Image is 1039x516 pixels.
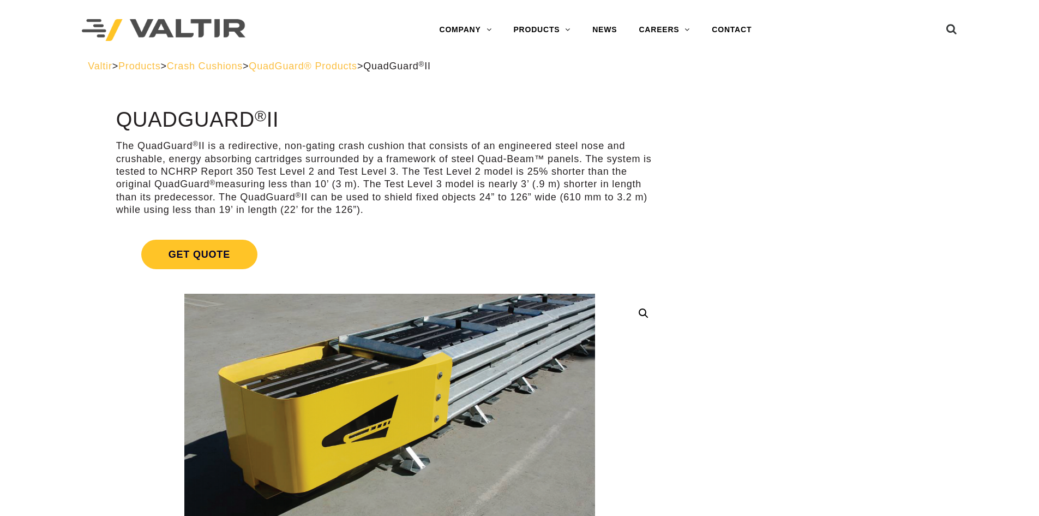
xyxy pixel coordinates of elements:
p: The QuadGuard II is a redirective, non-gating crash cushion that consists of an engineered steel ... [116,140,663,216]
span: QuadGuard II [363,61,431,72]
a: Valtir [88,61,112,72]
img: Valtir [82,19,245,41]
a: Crash Cushions [167,61,243,72]
sup: ® [193,140,199,148]
a: Products [118,61,160,72]
a: COMPANY [428,19,502,41]
div: > > > > [88,60,951,73]
span: Get Quote [141,240,257,269]
a: CONTACT [701,19,762,41]
a: CAREERS [628,19,701,41]
sup: ® [419,60,425,68]
a: QuadGuard® Products [249,61,357,72]
sup: ® [296,191,302,199]
h1: QuadGuard II [116,109,663,132]
sup: ® [209,179,215,187]
a: Get Quote [116,227,663,282]
sup: ® [255,107,267,124]
a: NEWS [581,19,628,41]
a: PRODUCTS [502,19,581,41]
